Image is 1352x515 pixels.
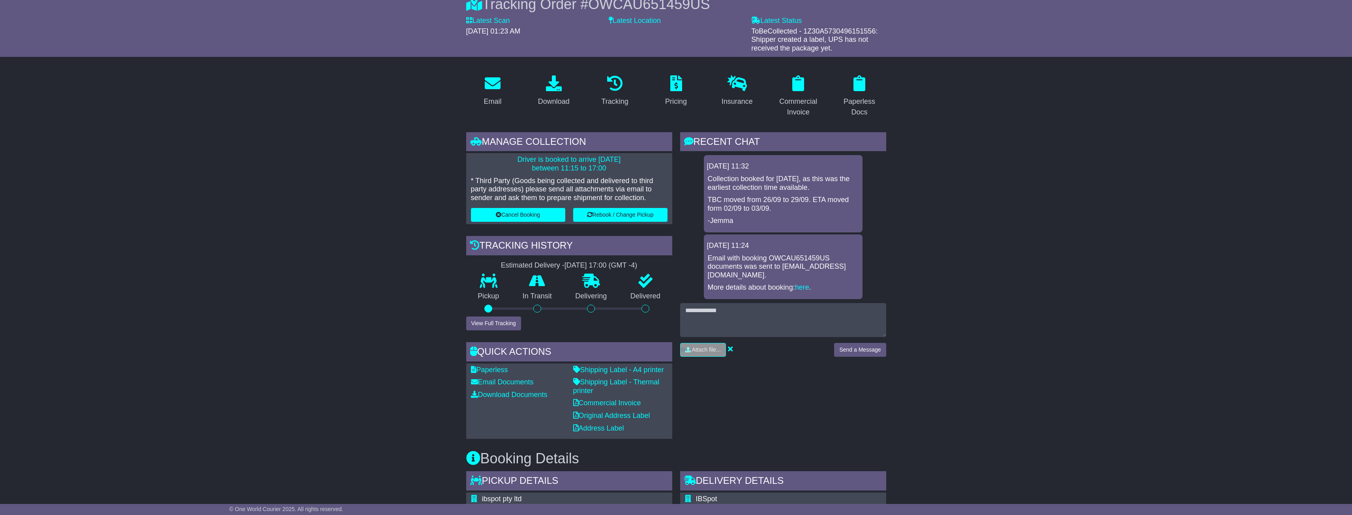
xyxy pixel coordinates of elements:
div: [DATE] 17:00 (GMT -4) [564,261,637,270]
a: Insurance [716,73,758,110]
span: [DATE] 01:23 AM [466,27,521,35]
div: Commercial Invoice [777,96,820,118]
button: Cancel Booking [471,208,565,222]
a: Download [533,73,575,110]
span: ToBeCollected - 1Z30A5730496151556: Shipper created a label, UPS has not received the package yet. [751,27,878,52]
div: RECENT CHAT [680,132,886,154]
a: here [795,283,809,291]
div: [DATE] 11:32 [707,162,859,171]
p: TBC moved from 26/09 to 29/09. ETA moved form 02/09 to 03/09. [708,196,859,213]
div: Email [484,96,501,107]
a: Pricing [660,73,692,110]
div: [DATE] 11:24 [707,242,859,250]
p: * Third Party (Goods being collected and delivered to third party addresses) please send all atta... [471,177,668,202]
h3: Booking Details [466,451,886,466]
p: Delivering [564,292,619,301]
a: Commercial Invoice [573,399,641,407]
div: Insurance [722,96,753,107]
p: -Jemma [708,217,859,225]
a: Email Documents [471,378,534,386]
div: Tracking [601,96,628,107]
label: Latest Location [609,17,661,25]
button: Rebook / Change Pickup [573,208,668,222]
div: Pickup Details [466,471,672,493]
div: Download [538,96,570,107]
a: Commercial Invoice [772,73,825,120]
label: Latest Scan [466,17,510,25]
span: ibspot pty ltd [482,495,522,503]
div: Paperless Docs [838,96,881,118]
p: Pickup [466,292,511,301]
a: Paperless [471,366,508,374]
div: Delivery Details [680,471,886,493]
span: IBSpot [696,495,717,503]
div: Tracking history [466,236,672,257]
p: Collection booked for [DATE], as this was the earliest collection time available. [708,175,859,192]
p: Driver is booked to arrive [DATE] between 11:15 to 17:00 [471,155,668,172]
div: Pricing [665,96,687,107]
p: Email with booking OWCAU651459US documents was sent to [EMAIL_ADDRESS][DOMAIN_NAME]. [708,254,859,280]
div: Manage collection [466,132,672,154]
a: Email [478,73,506,110]
a: Download Documents [471,391,548,399]
button: Send a Message [834,343,886,357]
a: Tracking [596,73,633,110]
a: Original Address Label [573,412,650,419]
a: Shipping Label - Thermal printer [573,378,660,395]
a: Shipping Label - A4 printer [573,366,664,374]
button: View Full Tracking [466,316,521,330]
a: Paperless Docs [833,73,886,120]
a: Address Label [573,424,624,432]
span: © One World Courier 2025. All rights reserved. [229,506,343,512]
label: Latest Status [751,17,802,25]
div: Quick Actions [466,342,672,363]
p: Delivered [619,292,672,301]
p: More details about booking: . [708,283,859,292]
div: Estimated Delivery - [466,261,672,270]
p: In Transit [511,292,564,301]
